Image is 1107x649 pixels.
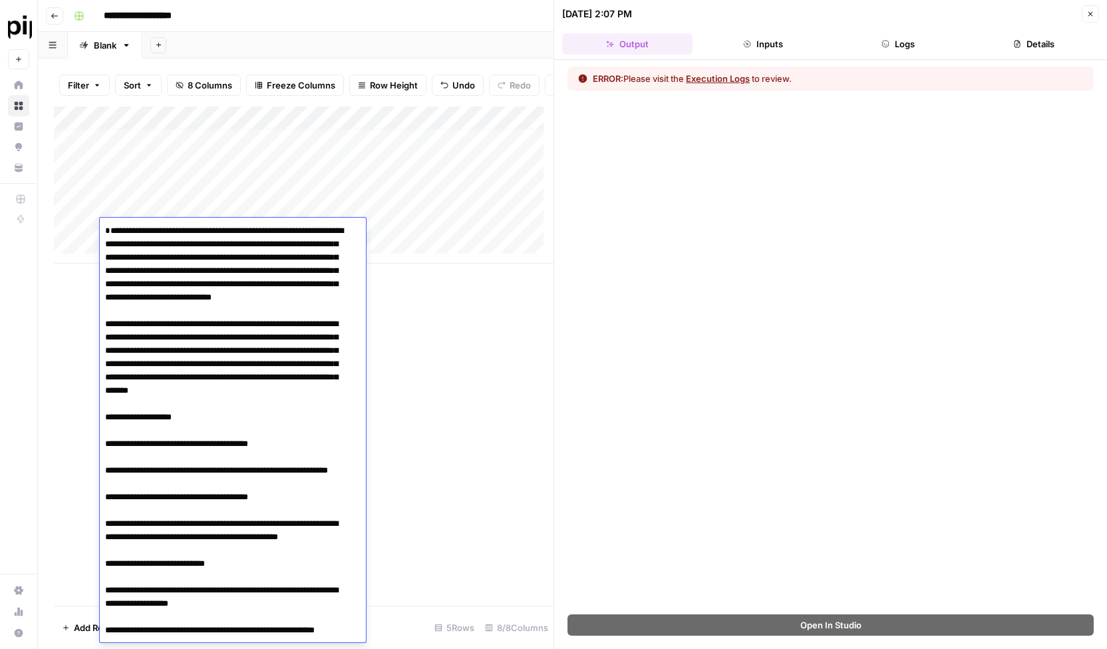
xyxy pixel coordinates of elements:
a: Browse [8,95,29,116]
a: Insights [8,116,29,137]
button: Freeze Columns [246,75,344,96]
button: Undo [432,75,484,96]
a: Settings [8,580,29,601]
span: Filter [68,79,89,92]
a: Usage [8,601,29,622]
button: Filter [59,75,110,96]
div: 5 Rows [429,617,480,638]
a: Opportunities [8,136,29,158]
div: 8/8 Columns [480,617,553,638]
a: Your Data [8,157,29,178]
img: Pipe Content Team Logo [8,15,32,39]
span: Freeze Columns [267,79,335,92]
button: Inputs [698,33,828,55]
button: Logs [834,33,964,55]
button: Workspace: Pipe Content Team [8,11,29,44]
button: Add Row [54,617,118,638]
button: Redo [489,75,540,96]
span: 8 Columns [188,79,232,92]
button: Execution Logs [686,72,750,85]
button: Sort [115,75,162,96]
span: Sort [124,79,141,92]
button: 8 Columns [167,75,241,96]
span: Redo [510,79,531,92]
span: Row Height [370,79,418,92]
div: Please visit the to review. [593,72,792,85]
button: Row Height [349,75,426,96]
span: Open In Studio [800,618,862,632]
a: Home [8,75,29,96]
button: Open In Studio [567,614,1094,636]
button: Output [562,33,693,55]
div: [DATE] 2:07 PM [562,7,632,21]
button: Details [969,33,1099,55]
div: Blank [94,39,116,52]
button: Help + Support [8,622,29,644]
span: ERROR: [593,73,623,84]
span: Add Row [74,621,110,634]
span: Undo [452,79,475,92]
a: Blank [68,32,142,59]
